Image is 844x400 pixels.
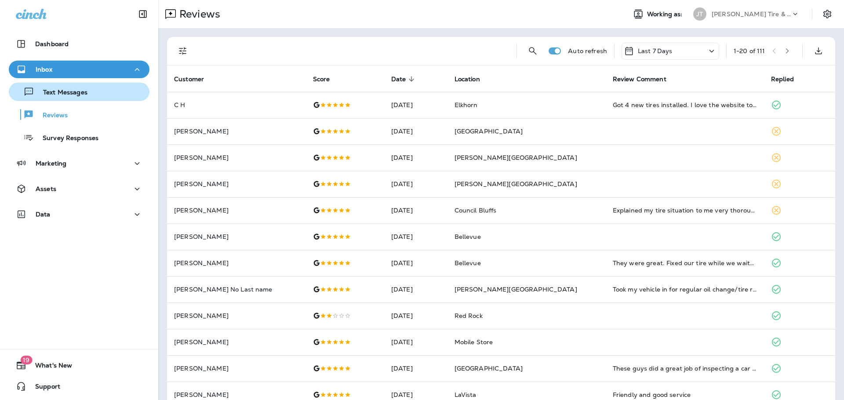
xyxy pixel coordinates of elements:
[384,197,447,223] td: [DATE]
[384,171,447,197] td: [DATE]
[174,207,299,214] p: [PERSON_NAME]
[384,303,447,329] td: [DATE]
[455,259,481,267] span: Bellevue
[455,233,481,241] span: Bellevue
[734,47,765,54] div: 1 - 20 of 111
[9,180,149,198] button: Assets
[455,75,491,83] span: Location
[36,211,51,218] p: Data
[9,61,149,78] button: Inbox
[174,233,299,240] p: [PERSON_NAME]
[9,128,149,147] button: Survey Responses
[613,101,757,109] div: Got 4 new tires installed. I love the website to look at all options for my car. They suggested a...
[174,76,204,83] span: Customer
[9,205,149,223] button: Data
[613,75,678,83] span: Review Comment
[771,75,805,83] span: Replied
[313,75,342,83] span: Score
[20,356,32,364] span: 19
[34,89,87,97] p: Text Messages
[712,11,791,18] p: [PERSON_NAME] Tire & Auto
[34,134,98,143] p: Survey Responses
[36,66,52,73] p: Inbox
[613,390,757,399] div: Friendly and good service
[384,276,447,303] td: [DATE]
[36,185,56,192] p: Assets
[568,47,607,54] p: Auto refresh
[384,250,447,276] td: [DATE]
[455,312,483,320] span: Red Rock
[313,76,330,83] span: Score
[810,42,827,60] button: Export as CSV
[174,365,299,372] p: [PERSON_NAME]
[174,128,299,135] p: [PERSON_NAME]
[174,339,299,346] p: [PERSON_NAME]
[391,76,406,83] span: Date
[819,6,835,22] button: Settings
[613,76,666,83] span: Review Comment
[174,312,299,319] p: [PERSON_NAME]
[455,206,497,214] span: Council Bluffs
[384,223,447,250] td: [DATE]
[174,154,299,161] p: [PERSON_NAME]
[647,11,684,18] span: Working as:
[9,155,149,172] button: Marketing
[455,154,577,162] span: [PERSON_NAME][GEOGRAPHIC_DATA]
[36,160,66,167] p: Marketing
[613,259,757,267] div: They were great. Fixed our tire while we waited.
[384,329,447,355] td: [DATE]
[384,118,447,144] td: [DATE]
[9,378,149,395] button: Support
[455,364,523,372] span: [GEOGRAPHIC_DATA]
[131,5,155,23] button: Collapse Sidebar
[174,75,215,83] span: Customer
[174,286,299,293] p: [PERSON_NAME] No Last name
[9,357,149,374] button: 19What's New
[384,355,447,382] td: [DATE]
[693,7,706,21] div: JT
[176,7,220,21] p: Reviews
[174,180,299,187] p: [PERSON_NAME]
[34,112,68,120] p: Reviews
[613,206,757,215] div: Explained my tire situation to me very thoroughly. Their parking lot was full of vehicles so I kn...
[638,47,673,54] p: Last 7 Days
[771,76,794,83] span: Replied
[9,83,149,101] button: Text Messages
[613,285,757,294] div: Took my vehicle in for regular oil change/tire rotation maintenance. Jacob and staff serviced my ...
[174,391,299,398] p: [PERSON_NAME]
[455,127,523,135] span: [GEOGRAPHIC_DATA]
[9,105,149,124] button: Reviews
[455,285,577,293] span: [PERSON_NAME][GEOGRAPHIC_DATA]
[174,42,192,60] button: Filters
[455,391,477,399] span: LaVista
[26,362,72,372] span: What's New
[613,364,757,373] div: These guys did a great job of inspecting a car that I was considering to buy for my high school t...
[455,180,577,188] span: [PERSON_NAME][GEOGRAPHIC_DATA]
[455,338,493,346] span: Mobile Store
[9,35,149,53] button: Dashboard
[174,259,299,267] p: [PERSON_NAME]
[455,101,478,109] span: Elkhorn
[455,76,480,83] span: Location
[26,383,60,393] span: Support
[391,75,418,83] span: Date
[35,40,69,47] p: Dashboard
[384,92,447,118] td: [DATE]
[524,42,542,60] button: Search Reviews
[384,144,447,171] td: [DATE]
[174,101,299,108] p: C H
